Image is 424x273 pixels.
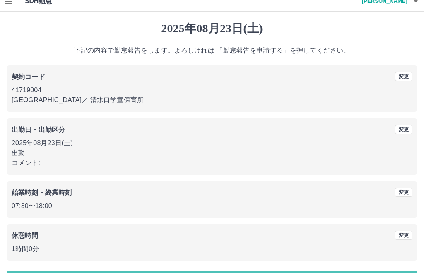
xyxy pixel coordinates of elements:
[12,138,412,148] p: 2025年08月23日(土)
[12,244,412,254] p: 1時間0分
[12,148,412,158] p: 出勤
[12,189,72,196] b: 始業時刻・終業時刻
[12,158,412,168] p: コメント:
[395,231,412,240] button: 変更
[12,85,412,95] p: 41719004
[395,72,412,81] button: 変更
[12,73,45,80] b: 契約コード
[7,22,417,36] h1: 2025年08月23日(土)
[12,201,412,211] p: 07:30 〜 18:00
[12,95,412,105] p: [GEOGRAPHIC_DATA] ／ 清水口学童保育所
[12,126,65,133] b: 出勤日・出勤区分
[12,232,39,239] b: 休憩時間
[395,188,412,197] button: 変更
[395,125,412,134] button: 変更
[7,45,417,55] p: 下記の内容で勤怠報告をします。よろしければ 「勤怠報告を申請する」を押してください。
